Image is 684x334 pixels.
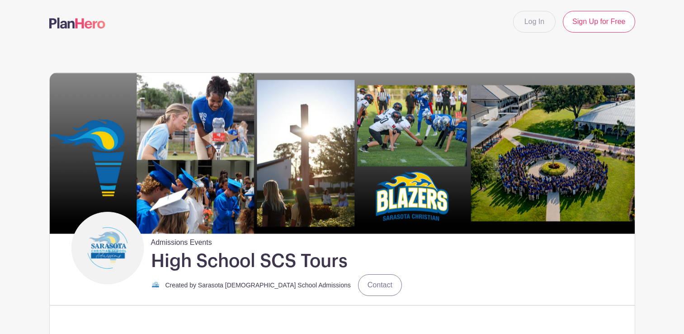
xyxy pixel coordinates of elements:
a: Sign Up for Free [563,11,635,33]
img: logo-507f7623f17ff9eddc593b1ce0a138ce2505c220e1c5a4e2b4648c50719b7d32.svg [49,18,105,29]
img: Admisions%20Logo.png [151,281,160,290]
small: Created by Sarasota [DEMOGRAPHIC_DATA] School Admissions [165,282,351,289]
h1: High School SCS Tours [151,250,348,272]
span: Admissions Events [151,234,212,248]
img: event_banner_7789.png [50,73,635,234]
a: Contact [358,274,402,296]
img: Admissions%20Logo%20%20(2).png [74,214,142,282]
a: Log In [513,11,556,33]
